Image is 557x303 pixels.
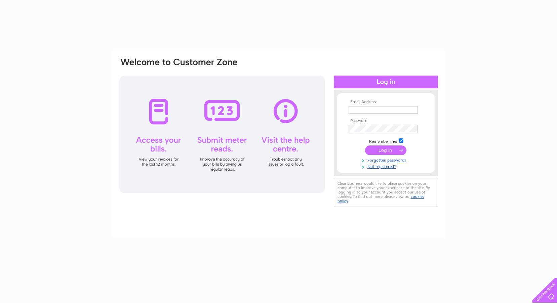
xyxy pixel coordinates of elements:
[349,157,425,163] a: Forgotten password?
[347,119,425,123] th: Password:
[337,194,424,203] a: cookies policy
[334,178,438,207] div: Clear Business would like to place cookies on your computer to improve your experience of the sit...
[365,145,406,155] input: Submit
[347,137,425,144] td: Remember me?
[349,163,425,169] a: Not registered?
[347,100,425,104] th: Email Address:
